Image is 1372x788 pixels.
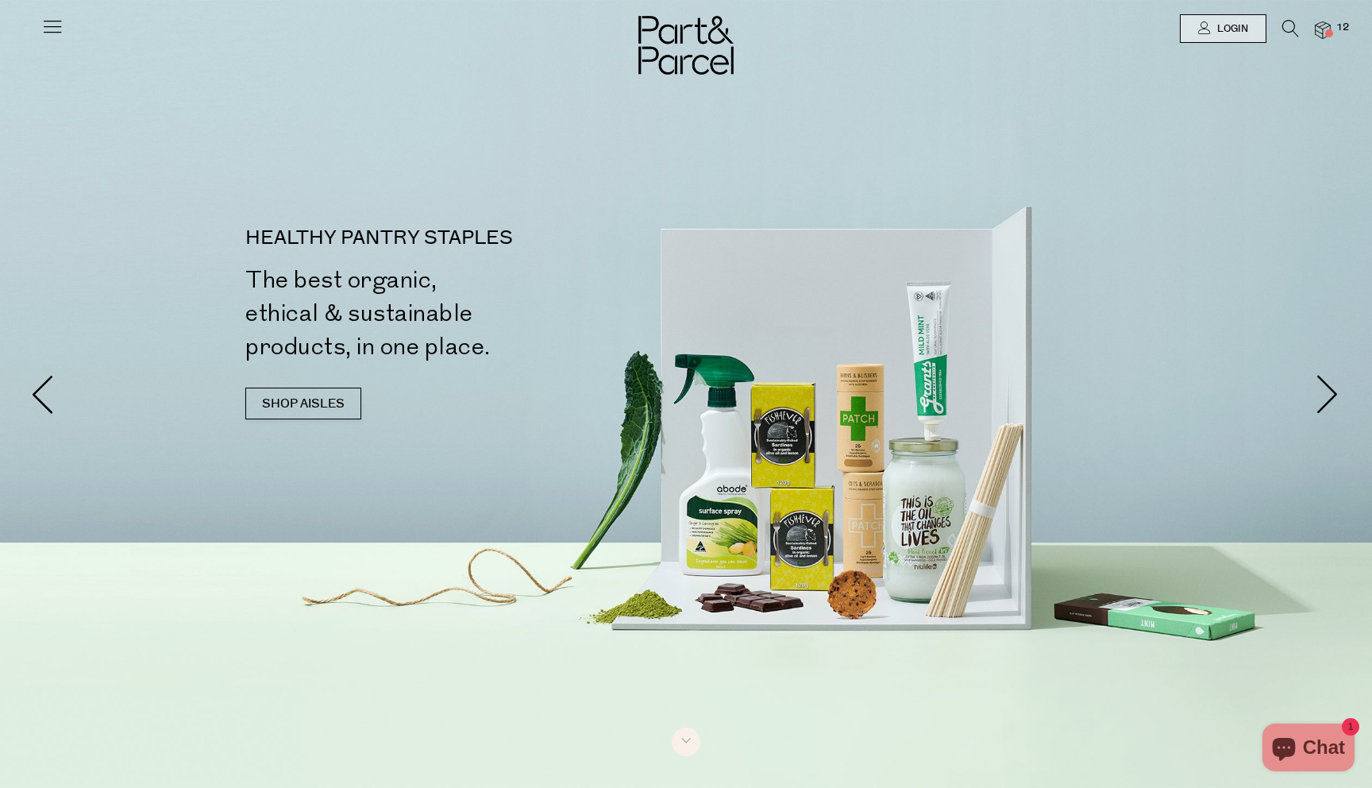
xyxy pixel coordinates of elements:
h2: The best organic, ethical & sustainable products, in one place. [245,264,692,364]
img: Part&Parcel [638,16,734,75]
a: SHOP AISLES [245,388,361,419]
inbox-online-store-chat: Shopify online store chat [1258,724,1359,775]
a: 12 [1315,21,1331,38]
p: HEALTHY PANTRY STAPLES [245,229,692,248]
span: 12 [1332,21,1353,35]
span: Login [1213,22,1248,36]
a: Login [1180,14,1266,43]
